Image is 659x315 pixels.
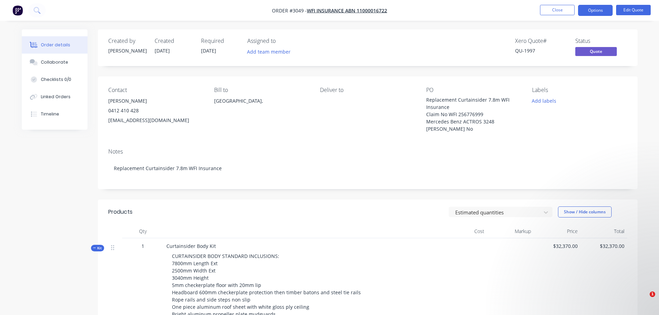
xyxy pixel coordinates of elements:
div: Cost [440,224,487,238]
button: Close [540,5,575,15]
div: Checklists 0/0 [41,76,71,83]
span: Kit [93,245,102,251]
div: Timeline [41,111,59,117]
div: [GEOGRAPHIC_DATA], [214,96,309,106]
div: Replacement Curtainsider 7.8m WFI Insurance Claim No WFI 256776999 Mercedes Benz ACTROS 3248 [PER... [426,96,513,132]
div: Total [580,224,627,238]
div: Products [108,208,132,216]
button: Add team member [243,47,294,56]
div: Status [575,38,627,44]
button: Timeline [22,105,88,123]
button: Show / Hide columns [558,206,612,217]
button: Linked Orders [22,88,88,105]
span: $32,370.00 [537,242,578,250]
div: Created by [108,38,146,44]
span: [DATE] [201,47,216,54]
div: PO [426,87,521,93]
div: [PERSON_NAME] [108,96,203,106]
div: Created [155,38,193,44]
div: [PERSON_NAME] [108,47,146,54]
div: [GEOGRAPHIC_DATA], [214,96,309,118]
div: [EMAIL_ADDRESS][DOMAIN_NAME] [108,115,203,125]
div: Markup [487,224,534,238]
span: $32,370.00 [583,242,624,250]
div: Order details [41,42,70,48]
span: Curtainsider Body Kit [166,243,216,249]
div: Notes [108,148,627,155]
span: Quote [575,47,617,56]
span: Order #3049 - [272,7,307,14]
button: Edit Quote [616,5,651,15]
div: Bill to [214,87,309,93]
button: Checklists 0/0 [22,71,88,88]
div: Xero Quote # [515,38,567,44]
a: WFI Insurance ABN 11000016722 [307,7,387,14]
button: Collaborate [22,54,88,71]
div: QU-1997 [515,47,567,54]
iframe: Intercom live chat [635,291,652,308]
button: Add labels [528,96,560,105]
div: Replacement Curtainsider 7.8m WFI Insurance [108,158,627,179]
div: Contact [108,87,203,93]
div: Required [201,38,239,44]
div: Assigned to [247,38,317,44]
button: Kit [91,245,104,251]
div: 0412 410 428 [108,106,203,115]
div: Price [534,224,580,238]
div: Labels [532,87,627,93]
div: Collaborate [41,59,68,65]
button: Add team member [247,47,294,56]
div: Deliver to [320,87,415,93]
span: 1 [650,291,655,297]
span: 1 [141,242,144,250]
div: Qty [122,224,164,238]
div: Linked Orders [41,94,71,100]
span: [DATE] [155,47,170,54]
button: Order details [22,36,88,54]
div: [PERSON_NAME]0412 410 428[EMAIL_ADDRESS][DOMAIN_NAME] [108,96,203,125]
button: Options [578,5,613,16]
img: Factory [12,5,23,16]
